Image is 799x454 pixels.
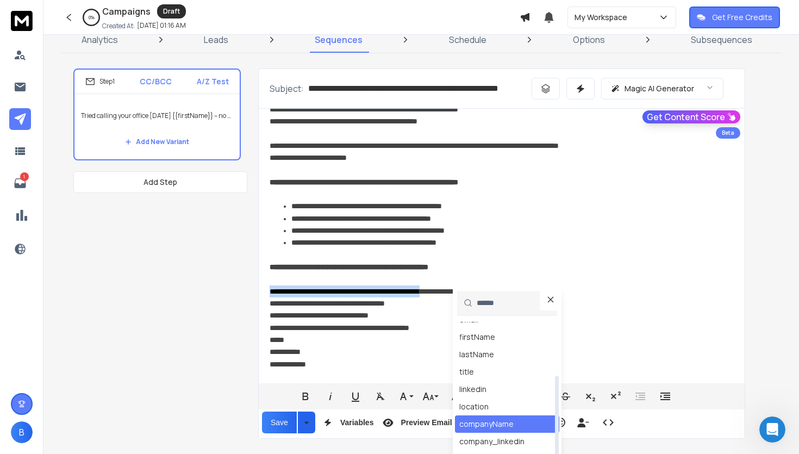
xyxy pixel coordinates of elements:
button: Magic AI Generator [601,78,723,99]
p: Created At: [102,22,135,30]
div: linkedin [459,384,486,395]
iframe: Intercom live chat [759,416,785,443]
button: Emoji picker [34,356,43,365]
p: Sequences [315,33,363,46]
p: Tried calling your office [DATE] {{firstName}} – no answer? [81,101,233,131]
div: companyName [459,419,514,430]
img: Profile image for Box [31,6,48,23]
div: firstName [459,332,495,343]
p: CC/BCC [140,76,172,87]
div: Bharat says… [9,273,209,306]
button: Subscript [580,385,601,407]
p: Magic AI Generator [625,83,694,94]
a: Analytics [75,27,124,53]
a: Options [566,27,611,53]
button: Send a message… [186,352,204,369]
p: Subject: [270,82,304,95]
div: ok, but where can i see it also the credit note value would be $78 right [39,306,209,340]
div: Understanding Credits Across Different Tools in ReachInboxAt ReachInbox, we offer several powerfu... [18,25,169,88]
div: Example for the credit note: [17,102,152,113]
button: go back [7,4,28,25]
div: Understanding Credits Across Different Tools in ReachInbox [29,34,158,57]
div: Lakshita says… [9,95,209,273]
button: Increase Indent (⌘]) [655,385,676,407]
div: location [459,401,489,412]
button: Superscript [605,385,626,407]
button: Add Step [73,171,247,193]
div: Beta [716,127,740,139]
button: B [11,421,33,443]
button: Variables [317,412,376,433]
button: Upload attachment [17,356,26,365]
button: Get Content Score [642,110,740,123]
span: Preview Email [398,418,454,427]
p: [DATE] 01:16 AM [137,21,186,30]
div: Close [191,4,210,24]
button: Save [262,412,297,433]
span: At ReachInbox, we offer several powerful tools to help you… [29,58,149,78]
span: Variables [338,418,376,427]
div: title [459,366,474,377]
div: company_linkedin [459,436,525,447]
p: Get Free Credits [712,12,772,23]
li: Step1CC/BCCA/Z TestTried calling your office [DATE] {{firstName}} – no answer?Add New Variant [73,69,241,160]
div: lastName [459,349,494,360]
p: Schedule [449,33,486,46]
h1: Campaigns [102,5,151,18]
div: ok [182,273,209,297]
div: ok, but where can i see it also the credit note value would be $78 right [48,312,200,333]
button: Bold (⌘B) [295,385,316,407]
p: 0 % [89,14,95,21]
div: Step 1 [85,77,115,86]
button: Gif picker [52,356,60,365]
div: Example for the credit note: [9,95,160,265]
div: Draft [157,4,186,18]
textarea: Message… [9,333,208,352]
div: ok [191,279,200,290]
a: 1 [9,172,31,194]
p: Options [573,33,605,46]
p: Analytics [82,33,118,46]
h1: Box [53,5,68,14]
button: Preview Email [378,412,454,433]
a: Leads [197,27,235,53]
button: Start recording [69,356,78,365]
button: Add New Variant [116,131,198,153]
p: 1 [20,172,29,181]
a: Subsequences [684,27,759,53]
p: The team can also help [53,14,135,24]
div: Bharat says… [9,306,209,341]
p: Leads [204,33,228,46]
button: Get Free Credits [689,7,780,28]
button: Decrease Indent (⌘[) [630,385,651,407]
button: Home [170,4,191,25]
a: Schedule [442,27,493,53]
p: My Workspace [575,12,632,23]
button: Strikethrough (⌘S) [555,385,576,407]
p: A/Z Test [197,76,229,87]
p: Subsequences [691,33,752,46]
a: Sequences [308,27,369,53]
